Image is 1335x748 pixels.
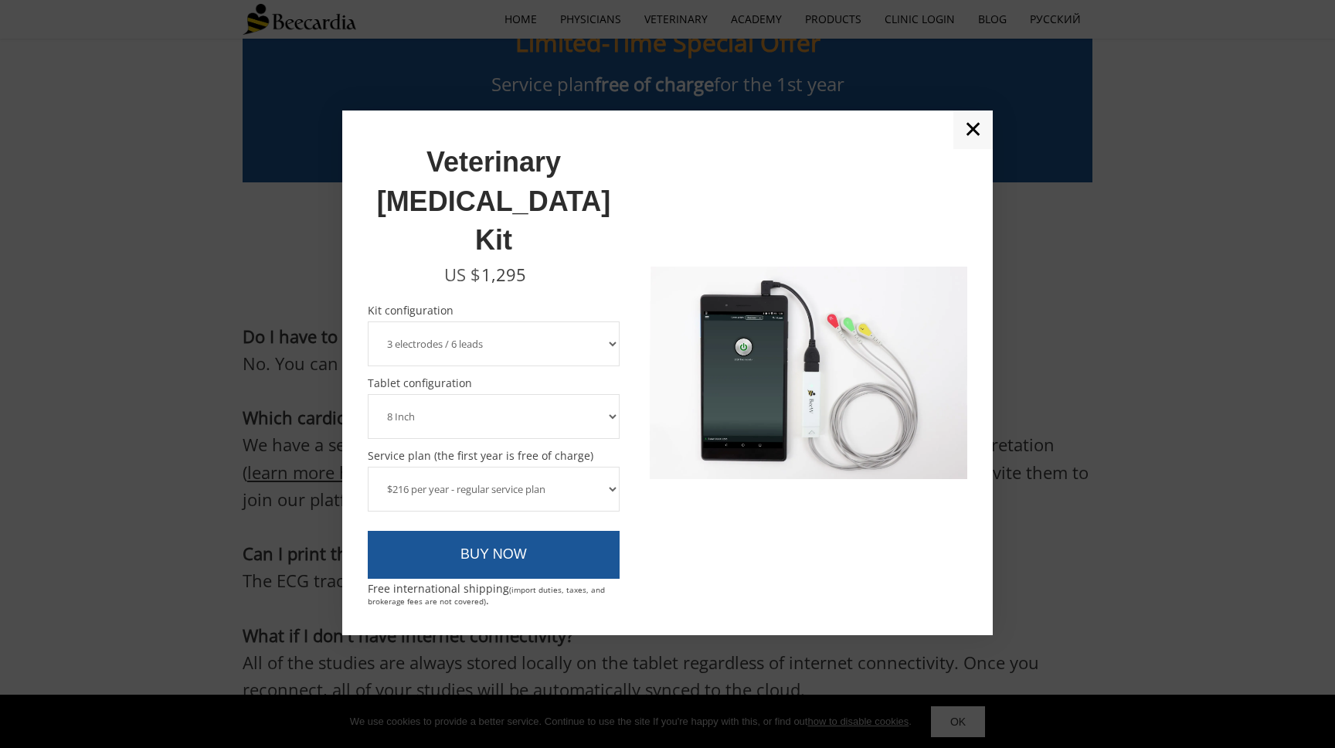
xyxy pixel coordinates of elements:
span: Kit configuration [368,305,620,316]
span: 1,295 [481,263,526,286]
span: Service plan (the first year is free of charge) [368,450,620,461]
select: Kit configuration [368,321,620,366]
select: Tablet configuration [368,394,620,439]
select: Service plan (the first year is free of charge) [368,467,620,512]
a: BUY NOW [368,531,620,579]
span: US $ [444,263,481,286]
span: Veterinary [MEDICAL_DATA] Kit [377,146,611,256]
span: (import duties, taxes, and brokerage fees are not covered) [368,584,605,607]
span: Free international shipping . [368,581,605,607]
a: ✕ [953,110,993,149]
span: Tablet configuration [368,378,620,389]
